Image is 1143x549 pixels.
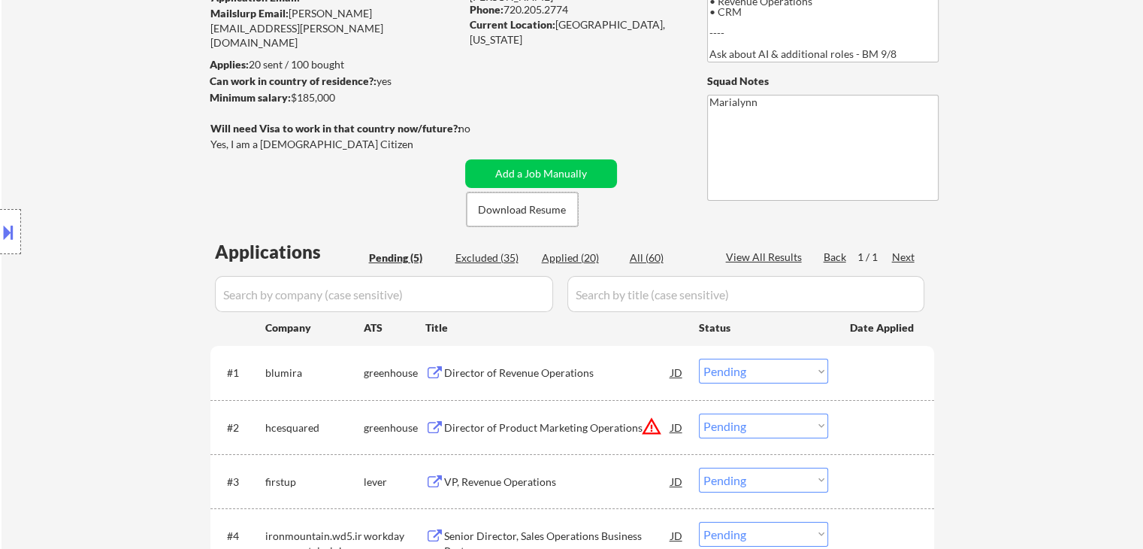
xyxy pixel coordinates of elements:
[425,320,685,335] div: Title
[641,416,662,437] button: warning_amber
[670,522,685,549] div: JD
[210,58,249,71] strong: Applies:
[364,420,425,435] div: greenhouse
[364,320,425,335] div: ATS
[215,243,364,261] div: Applications
[470,17,682,47] div: [GEOGRAPHIC_DATA], [US_STATE]
[227,475,253,490] div: #3
[824,250,848,265] div: Back
[707,74,939,89] div: Squad Notes
[210,137,464,152] div: Yes, I am a [DEMOGRAPHIC_DATA] Citizen
[542,250,617,265] div: Applied (20)
[210,74,455,89] div: yes
[470,3,503,16] strong: Phone:
[857,250,892,265] div: 1 / 1
[265,365,364,381] div: blumira
[470,18,555,31] strong: Current Location:
[455,250,531,265] div: Excluded (35)
[444,365,671,381] div: Director of Revenue Operations
[265,320,364,335] div: Company
[670,359,685,386] div: JD
[567,276,924,312] input: Search by title (case sensitive)
[670,468,685,495] div: JD
[210,57,460,72] div: 20 sent / 100 bought
[210,74,376,87] strong: Can work in country of residence?:
[210,6,460,50] div: [PERSON_NAME][EMAIL_ADDRESS][PERSON_NAME][DOMAIN_NAME]
[630,250,705,265] div: All (60)
[210,7,289,20] strong: Mailslurp Email:
[470,2,682,17] div: 720.205.2774
[364,529,425,544] div: workday
[215,276,553,312] input: Search by company (case sensitive)
[265,420,364,435] div: hcesquared
[699,314,828,341] div: Status
[458,121,501,136] div: no
[227,420,253,435] div: #2
[227,365,253,381] div: #1
[467,193,578,226] button: Download Resume
[265,475,364,490] div: firstup
[210,122,461,135] strong: Will need Visa to work in that country now/future?:
[369,250,444,265] div: Pending (5)
[364,365,425,381] div: greenhouse
[670,414,685,441] div: JD
[210,90,460,105] div: $185,000
[726,250,806,265] div: View All Results
[210,91,291,104] strong: Minimum salary:
[227,529,253,544] div: #4
[892,250,916,265] div: Next
[364,475,425,490] div: lever
[465,159,617,188] button: Add a Job Manually
[850,320,916,335] div: Date Applied
[444,475,671,490] div: VP, Revenue Operations
[444,420,671,435] div: Director of Product Marketing Operations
